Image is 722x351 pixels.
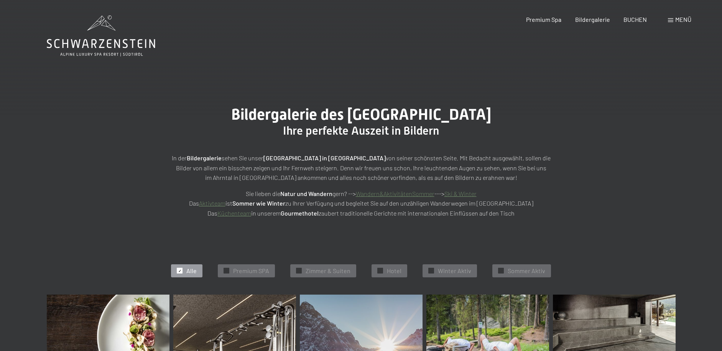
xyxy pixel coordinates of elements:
[675,16,691,23] span: Menü
[283,124,439,137] span: Ihre perfekte Auszeit in Bildern
[281,209,319,217] strong: Gourmethotel
[444,190,477,197] a: Ski & Winter
[187,154,222,161] strong: Bildergalerie
[438,267,471,275] span: Winter Aktiv
[430,268,433,274] span: ✓
[186,267,197,275] span: Alle
[306,267,350,275] span: Zimmer & Suiten
[575,16,610,23] a: Bildergalerie
[526,16,561,23] a: Premium Spa
[387,267,401,275] span: Hotel
[169,189,553,218] p: Sie lieben die gern? --> ---> Das ist zu Ihrer Verfügung und begleitet Sie auf den unzähligen Wan...
[500,268,503,274] span: ✓
[356,190,434,197] a: Wandern&AktivitätenSommer
[298,268,301,274] span: ✓
[379,268,382,274] span: ✓
[508,267,545,275] span: Sommer Aktiv
[225,268,228,274] span: ✓
[623,16,647,23] a: BUCHEN
[178,268,181,274] span: ✓
[280,190,332,197] strong: Natur und Wandern
[233,267,269,275] span: Premium SPA
[169,153,553,183] p: In der sehen Sie unser von seiner schönsten Seite. Mit Bedacht ausgewählt, sollen die Bilder von ...
[231,105,491,124] span: Bildergalerie des [GEOGRAPHIC_DATA]
[199,199,225,207] a: Aktivteam
[263,154,386,161] strong: [GEOGRAPHIC_DATA] in [GEOGRAPHIC_DATA]
[217,209,251,217] a: Küchenteam
[232,199,285,207] strong: Sommer wie Winter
